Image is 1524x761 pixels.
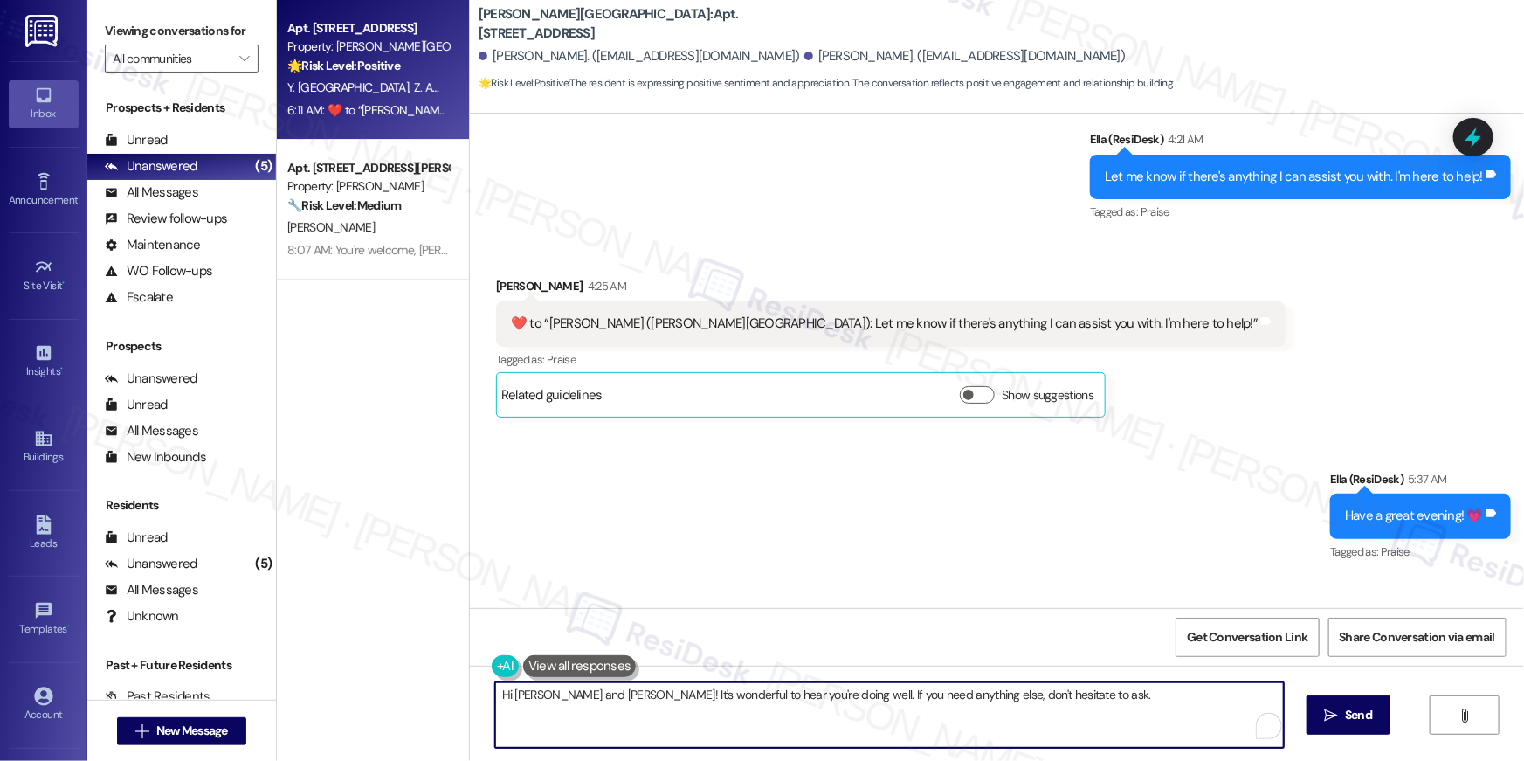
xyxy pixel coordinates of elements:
span: • [63,277,66,289]
span: Share Conversation via email [1340,628,1495,647]
div: Property: [PERSON_NAME] [287,177,449,196]
div: [PERSON_NAME] [496,277,1286,301]
div: Unread [105,131,168,149]
button: New Message [117,717,246,745]
div: Residents [87,496,276,515]
div: Unread [105,529,168,547]
div: Past + Future Residents [87,656,276,675]
div: Property: [PERSON_NAME][GEOGRAPHIC_DATA] [287,38,449,56]
div: Tagged as: [1090,199,1511,225]
i:  [135,724,148,738]
input: All communities [113,45,231,73]
div: Prospects [87,337,276,356]
div: Related guidelines [501,386,603,412]
div: All Messages [105,581,198,599]
strong: 🔧 Risk Level: Medium [287,197,401,213]
div: Past Residents [105,688,210,706]
span: New Message [156,722,228,740]
span: Get Conversation Link [1187,628,1307,647]
div: 4:25 AM [583,277,626,295]
div: All Messages [105,183,198,202]
div: Apt. [STREET_ADDRESS] [287,19,449,38]
span: Praise [547,352,576,367]
div: Review follow-ups [105,210,227,228]
a: Buildings [9,424,79,471]
a: Insights • [9,338,79,385]
div: [PERSON_NAME]. ([EMAIL_ADDRESS][DOMAIN_NAME]) [479,47,800,66]
div: Tagged as: [1330,539,1511,564]
div: Maintenance [105,236,201,254]
i:  [1325,709,1338,723]
div: Ella (ResiDesk) [1330,470,1511,495]
div: Unanswered [105,555,197,573]
i:  [239,52,249,66]
div: New Inbounds [105,448,206,467]
div: (5) [251,153,276,180]
span: : The resident is expressing positive sentiment and appreciation. The conversation reflects posit... [479,74,1175,93]
span: Y. [GEOGRAPHIC_DATA] [287,80,414,95]
div: Unanswered [105,370,197,388]
button: Send [1307,695,1391,735]
a: Templates • [9,596,79,643]
button: Share Conversation via email [1328,618,1507,657]
button: Get Conversation Link [1176,618,1319,657]
div: 5:37 AM [1404,470,1447,488]
div: Prospects + Residents [87,99,276,117]
div: Ella (ResiDesk) [1090,130,1511,155]
div: Have a great evening! 💗 [1345,507,1483,525]
strong: 🌟 Risk Level: Positive [479,76,569,90]
strong: 🌟 Risk Level: Positive [287,58,400,73]
div: Escalate [105,288,173,307]
span: Praise [1141,204,1169,219]
a: Leads [9,510,79,557]
div: [PERSON_NAME]. ([EMAIL_ADDRESS][DOMAIN_NAME]) [804,47,1126,66]
a: Inbox [9,80,79,128]
span: Z. Amrous [414,80,465,95]
div: Unknown [105,607,179,626]
textarea: To enrich screen reader interactions, please activate Accessibility in Grammarly extension settings [495,682,1284,748]
span: • [78,191,80,204]
span: • [60,363,63,375]
a: Account [9,681,79,729]
div: 4:21 AM [1163,130,1203,149]
div: 6:11 AM: ​❤️​ to “ [PERSON_NAME] ([PERSON_NAME][GEOGRAPHIC_DATA]): Have a great evening! 💗 ” [287,102,794,118]
div: Unanswered [105,157,197,176]
div: 8:07 AM: You're welcome, [PERSON_NAME]! I'll let you know as soon as I have an update. Let me kno... [287,242,964,258]
div: (5) [251,550,276,578]
label: Viewing conversations for [105,17,259,45]
div: Let me know if there's anything I can assist you with. I'm here to help! [1105,168,1483,186]
b: [PERSON_NAME][GEOGRAPHIC_DATA]: Apt. [STREET_ADDRESS] [479,5,828,43]
div: Unread [105,396,168,414]
div: Tagged as: [496,347,1286,372]
div: WO Follow-ups [105,262,212,280]
div: Apt. [STREET_ADDRESS][PERSON_NAME] [287,159,449,177]
label: Show suggestions [1002,386,1093,405]
a: Site Visit • [9,253,79,300]
div: ​❤️​ to “ [PERSON_NAME] ([PERSON_NAME][GEOGRAPHIC_DATA]): Let me know if there's anything I can a... [511,315,1258,333]
span: [PERSON_NAME] [287,219,375,235]
span: Send [1345,706,1372,724]
img: ResiDesk Logo [25,15,61,47]
div: All Messages [105,422,198,440]
span: • [67,620,70,633]
i:  [1458,709,1472,723]
span: Praise [1381,544,1410,559]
